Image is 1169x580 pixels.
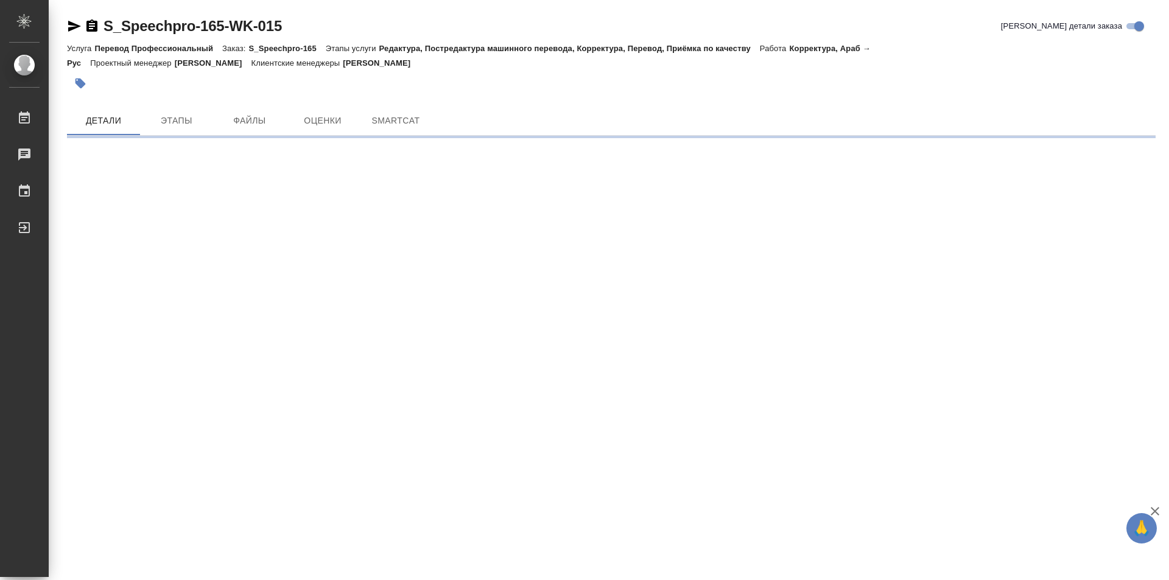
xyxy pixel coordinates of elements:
button: Добавить тэг [67,70,94,97]
p: S_Speechpro-165 [249,44,326,53]
button: 🙏 [1126,513,1157,543]
p: Проектный менеджер [90,58,174,68]
p: Заказ: [222,44,248,53]
span: 🙏 [1131,515,1152,541]
span: Оценки [293,113,352,128]
p: Работа [760,44,790,53]
p: Перевод Профессиональный [94,44,222,53]
p: Клиентские менеджеры [251,58,343,68]
a: S_Speechpro-165-WK-015 [104,18,282,34]
span: [PERSON_NAME] детали заказа [1001,20,1122,32]
p: [PERSON_NAME] [343,58,420,68]
button: Скопировать ссылку [85,19,99,33]
p: Услуга [67,44,94,53]
span: Этапы [147,113,206,128]
p: Этапы услуги [326,44,379,53]
button: Скопировать ссылку для ЯМессенджера [67,19,82,33]
span: Детали [74,113,133,128]
span: SmartCat [367,113,425,128]
p: Редактура, Постредактура машинного перевода, Корректура, Перевод, Приёмка по качеству [379,44,760,53]
p: [PERSON_NAME] [175,58,251,68]
span: Файлы [220,113,279,128]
